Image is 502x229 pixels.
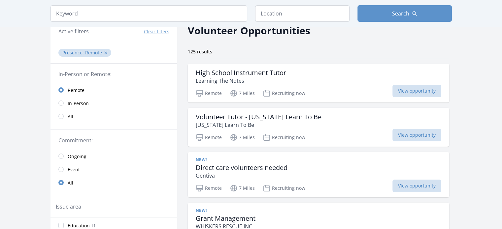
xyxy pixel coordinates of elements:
[196,172,287,180] p: Gentiva
[196,184,222,192] p: Remote
[196,133,222,141] p: Remote
[50,83,177,97] a: Remote
[196,164,287,172] h3: Direct care volunteers needed
[58,223,64,228] input: Education 11
[104,49,108,56] button: ✕
[230,89,255,97] p: 7 Miles
[85,49,102,56] span: Remote
[68,87,84,94] span: Remote
[230,184,255,192] p: 7 Miles
[50,110,177,123] a: All
[58,27,89,35] h3: Active filters
[196,121,321,129] p: [US_STATE] Learn To Be
[196,215,255,222] h3: Grant Management
[62,49,85,56] span: Presence :
[196,69,286,77] h3: High School Instrument Tutor
[392,10,409,17] span: Search
[58,70,169,78] legend: In-Person or Remote:
[50,97,177,110] a: In-Person
[230,133,255,141] p: 7 Miles
[68,100,89,107] span: In-Person
[188,108,449,147] a: Volunteer Tutor - [US_STATE] Learn To Be [US_STATE] Learn To Be Remote 7 Miles Recruiting now Vie...
[196,89,222,97] p: Remote
[196,77,286,85] p: Learning The Notes
[392,129,441,141] span: View opportunity
[188,152,449,197] a: New! Direct care volunteers needed Gentiva Remote 7 Miles Recruiting now View opportunity
[188,23,310,38] h2: Volunteer Opportunities
[188,64,449,102] a: High School Instrument Tutor Learning The Notes Remote 7 Miles Recruiting now View opportunity
[50,5,247,22] input: Keyword
[68,153,86,160] span: Ongoing
[196,157,207,162] span: New!
[68,166,80,173] span: Event
[144,28,169,35] button: Clear filters
[357,5,452,22] button: Search
[392,180,441,192] span: View opportunity
[188,48,212,55] span: 125 results
[56,203,81,211] legend: Issue area
[68,222,90,229] span: Education
[50,150,177,163] a: Ongoing
[58,136,169,144] legend: Commitment:
[68,180,73,186] span: All
[91,223,96,229] span: 11
[263,133,305,141] p: Recruiting now
[196,113,321,121] h3: Volunteer Tutor - [US_STATE] Learn To Be
[263,184,305,192] p: Recruiting now
[50,163,177,176] a: Event
[68,113,73,120] span: All
[263,89,305,97] p: Recruiting now
[392,85,441,97] span: View opportunity
[255,5,350,22] input: Location
[50,176,177,189] a: All
[196,208,207,213] span: New!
